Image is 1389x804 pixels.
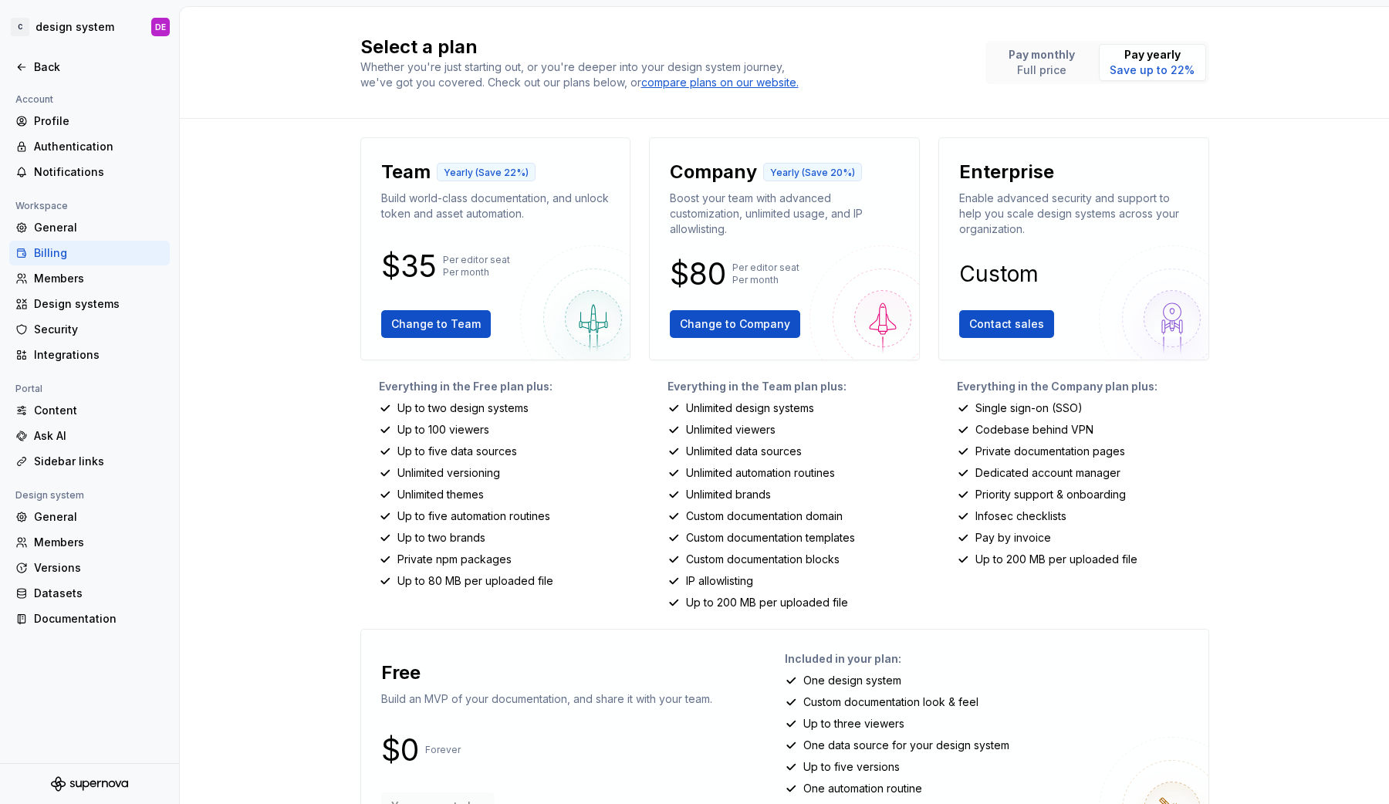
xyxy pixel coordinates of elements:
[732,262,799,286] p: Per editor seat Per month
[957,379,1209,394] p: Everything in the Company plan plus:
[686,487,771,502] p: Unlimited brands
[9,556,170,580] a: Versions
[397,444,517,459] p: Up to five data sources
[397,552,512,567] p: Private npm packages
[9,90,59,109] div: Account
[9,343,170,367] a: Integrations
[975,530,1051,546] p: Pay by invoice
[9,530,170,555] a: Members
[3,10,176,44] button: Cdesign systemDE
[9,266,170,291] a: Members
[686,444,802,459] p: Unlimited data sources
[975,487,1126,502] p: Priority support & onboarding
[770,167,855,179] p: Yearly (Save 20%)
[360,35,967,59] h2: Select a plan
[803,716,904,731] p: Up to three viewers
[381,257,437,275] p: $35
[34,59,164,75] div: Back
[686,465,835,481] p: Unlimited automation routines
[9,160,170,184] a: Notifications
[9,292,170,316] a: Design systems
[686,400,814,416] p: Unlimited design systems
[9,486,90,505] div: Design system
[9,380,49,398] div: Portal
[670,265,726,283] p: $80
[34,428,164,444] div: Ask AI
[397,508,550,524] p: Up to five automation routines
[360,59,808,90] div: Whether you're just starting out, or you're deeper into your design system journey, we've got you...
[803,738,1009,753] p: One data source for your design system
[1110,47,1195,62] p: Pay yearly
[155,21,166,33] div: DE
[34,164,164,180] div: Notifications
[803,694,978,710] p: Custom documentation look & feel
[959,310,1054,338] button: Contact sales
[975,508,1066,524] p: Infosec checklists
[34,403,164,418] div: Content
[9,215,170,240] a: General
[686,422,776,437] p: Unlimited viewers
[397,487,484,502] p: Unlimited themes
[686,508,843,524] p: Custom documentation domain
[381,191,610,221] p: Build world-class documentation, and unlock token and asset automation.
[9,55,170,79] a: Back
[9,109,170,133] a: Profile
[397,530,485,546] p: Up to two brands
[975,400,1083,416] p: Single sign-on (SSO)
[9,197,74,215] div: Workspace
[34,509,164,525] div: General
[34,322,164,337] div: Security
[686,552,840,567] p: Custom documentation blocks
[959,265,1039,283] p: Custom
[9,606,170,631] a: Documentation
[785,651,1196,667] p: Included in your plan:
[51,776,128,792] a: Supernova Logo
[397,465,500,481] p: Unlimited versioning
[9,581,170,606] a: Datasets
[381,691,712,707] p: Build an MVP of your documentation, and share it with your team.
[34,611,164,627] div: Documentation
[397,422,489,437] p: Up to 100 viewers
[803,673,901,688] p: One design system
[34,560,164,576] div: Versions
[11,18,29,36] div: C
[1110,62,1195,78] p: Save up to 22%
[34,586,164,601] div: Datasets
[381,310,491,338] button: Change to Team
[34,535,164,550] div: Members
[9,134,170,159] a: Authentication
[9,398,170,423] a: Content
[959,160,1054,184] p: Enterprise
[670,160,757,184] p: Company
[975,465,1120,481] p: Dedicated account manager
[1009,62,1075,78] p: Full price
[670,310,800,338] button: Change to Company
[989,44,1096,81] button: Pay monthlyFull price
[667,379,920,394] p: Everything in the Team plan plus:
[381,741,419,759] p: $0
[425,744,461,756] p: Forever
[969,316,1044,332] span: Contact sales
[686,595,848,610] p: Up to 200 MB per uploaded file
[34,271,164,286] div: Members
[680,316,790,332] span: Change to Company
[34,347,164,363] div: Integrations
[34,220,164,235] div: General
[379,379,631,394] p: Everything in the Free plan plus:
[391,316,481,332] span: Change to Team
[444,167,529,179] p: Yearly (Save 22%)
[975,552,1137,567] p: Up to 200 MB per uploaded file
[9,241,170,265] a: Billing
[397,400,529,416] p: Up to two design systems
[686,530,855,546] p: Custom documentation templates
[35,19,114,35] div: design system
[34,113,164,129] div: Profile
[1009,47,1075,62] p: Pay monthly
[381,160,431,184] p: Team
[381,660,421,685] p: Free
[9,505,170,529] a: General
[641,75,799,90] a: compare plans on our website.
[9,449,170,474] a: Sidebar links
[975,444,1125,459] p: Private documentation pages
